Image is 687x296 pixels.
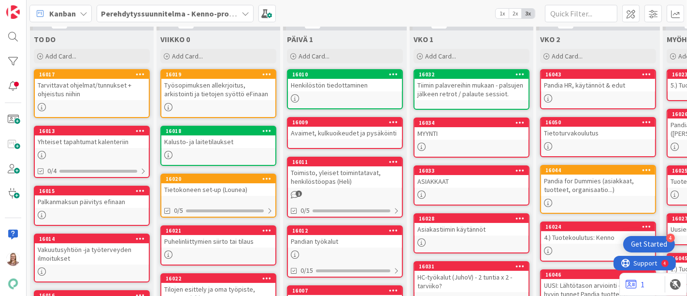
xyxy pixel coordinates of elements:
[541,70,655,91] div: 16043Pandia HR, käytännöt & edut
[541,118,655,127] div: 16050
[35,127,149,148] div: 16013Yhteiset tapahtumat kalenteriin
[39,71,149,78] div: 16017
[161,226,275,235] div: 16021
[288,79,402,91] div: Henkilöstön tiedottaminen
[545,167,655,174] div: 16044
[161,127,275,135] div: 16018
[414,118,530,158] a: 16034MYYNTI
[415,70,529,100] div: 16032Tiimin palavereihin mukaan - palsujen jälkeen retrot / palaute sessiot.
[292,119,402,126] div: 16009
[541,270,655,279] div: 16046
[288,118,402,139] div: 16009Avaimet, kulkuoikeudet ja pysäköinti
[541,222,655,244] div: 160244.) Tuotekoulutus: Kenno
[20,1,44,13] span: Support
[34,234,150,282] a: 16014Vakuutusyhtiön -ja työterveyden ilmoitukset
[288,158,402,166] div: 16011
[541,70,655,79] div: 16043
[540,69,656,109] a: 16043Pandia HR, käytännöt & edut
[161,175,275,196] div: 16020Tietokoneen set-up (Lounea)
[415,271,529,292] div: HC-työkalut (JuhoV) - 2 tuntia x 2 - tarviiko?
[419,215,529,222] div: 16028
[35,70,149,79] div: 16017
[541,118,655,139] div: 16050Tietoturvakoulutus
[49,8,76,19] span: Kanban
[414,213,530,253] a: 16028Asiakastiimin käytännöt
[161,70,275,79] div: 16019
[541,127,655,139] div: Tietoturvakoulutus
[166,275,275,282] div: 16022
[415,118,529,127] div: 16034
[415,127,529,140] div: MYYNTI
[160,126,276,166] a: 16018Kalusto- ja laitetilaukset
[414,165,530,206] a: 16033ASIAKKAAT
[419,167,529,174] div: 16033
[415,262,529,271] div: 16031
[166,227,275,234] div: 16021
[545,223,655,230] div: 16024
[34,34,56,44] span: TO DO
[288,235,402,248] div: Pandian työkalut
[174,206,183,216] span: 0/5
[496,9,509,18] span: 1x
[541,166,655,196] div: 16044Pandia for Dummies (asiakkaat, tuotteet, organisaatio...)
[301,266,313,276] span: 0/15
[415,166,529,188] div: 16033ASIAKKAAT
[545,271,655,278] div: 16046
[47,166,57,176] span: 0/4
[414,69,530,110] a: 16032Tiimin palavereihin mukaan - palsujen jälkeen retrot / palaute sessiot.
[631,239,667,249] div: Get Started
[552,52,583,60] span: Add Card...
[540,165,656,214] a: 16044Pandia for Dummies (asiakkaat, tuotteet, organisaatio...)
[419,119,529,126] div: 16034
[288,118,402,127] div: 16009
[161,70,275,100] div: 16019Työsopimuksen allekrjoitus, arkistointi ja tietojen syöttö eFinaan
[35,70,149,100] div: 16017Tarvittavat ohjelmat/tunnukset + ohjeistus niihin
[292,159,402,165] div: 16011
[415,262,529,292] div: 16031HC-työkalut (JuhoV) - 2 tuntia x 2 - tarviiko?
[35,135,149,148] div: Yhteiset tapahtumat kalenteriin
[45,52,76,60] span: Add Card...
[419,71,529,78] div: 16032
[288,226,402,248] div: 16012Pandian työkalut
[541,79,655,91] div: Pandia HR, käytännöt & edut
[288,226,402,235] div: 16012
[540,117,656,157] a: 16050Tietoturvakoulutus
[161,183,275,196] div: Tietokoneen set-up (Lounea)
[6,277,20,291] img: avatar
[166,71,275,78] div: 16019
[419,263,529,270] div: 16031
[415,214,529,236] div: 16028Asiakastiimin käytännöt
[541,231,655,244] div: 4.) Tuotekoulutus: Kenno
[292,227,402,234] div: 16012
[415,118,529,140] div: 16034MYYNTI
[415,214,529,223] div: 16028
[541,222,655,231] div: 16024
[287,34,313,44] span: PÄIVÄ 1
[35,187,149,208] div: 16015Palkanmaksun päivitys efinaan
[545,71,655,78] div: 16043
[414,34,433,44] span: VKO 1
[161,235,275,248] div: Puhelinliittymien siirto tai tilaus
[288,166,402,188] div: Toimisto, yleiset toimintatavat, henkilöstöopas (Heli)
[101,9,240,18] b: Perehdytyssuunnitelma - Kenno-projari
[161,127,275,148] div: 16018Kalusto- ja laitetilaukset
[166,128,275,134] div: 16018
[415,70,529,79] div: 16032
[34,69,150,118] a: 16017Tarvittavat ohjelmat/tunnukset + ohjeistus niihin
[288,158,402,188] div: 16011Toimisto, yleiset toimintatavat, henkilöstöopas (Heli)
[292,287,402,294] div: 16007
[35,235,149,265] div: 16014Vakuutusyhtiön -ja työterveyden ilmoitukset
[425,52,456,60] span: Add Card...
[287,157,403,218] a: 16011Toimisto, yleiset toimintatavat, henkilöstöopas (Heli)0/5
[541,166,655,175] div: 16044
[34,186,150,226] a: 16015Palkanmaksun päivitys efinaan
[35,243,149,265] div: Vakuutusyhtiön -ja työterveyden ilmoitukset
[35,79,149,100] div: Tarvittavat ohjelmat/tunnukset + ohjeistus niihin
[6,5,20,19] img: Visit kanbanzone.com
[161,175,275,183] div: 16020
[160,225,276,266] a: 16021Puhelinliittymien siirto tai tilaus
[415,79,529,100] div: Tiimin palavereihin mukaan - palsujen jälkeen retrot / palaute sessiot.
[287,69,403,109] a: 16010Henkilöstön tiedottaminen
[39,128,149,134] div: 16013
[301,206,310,216] span: 0/5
